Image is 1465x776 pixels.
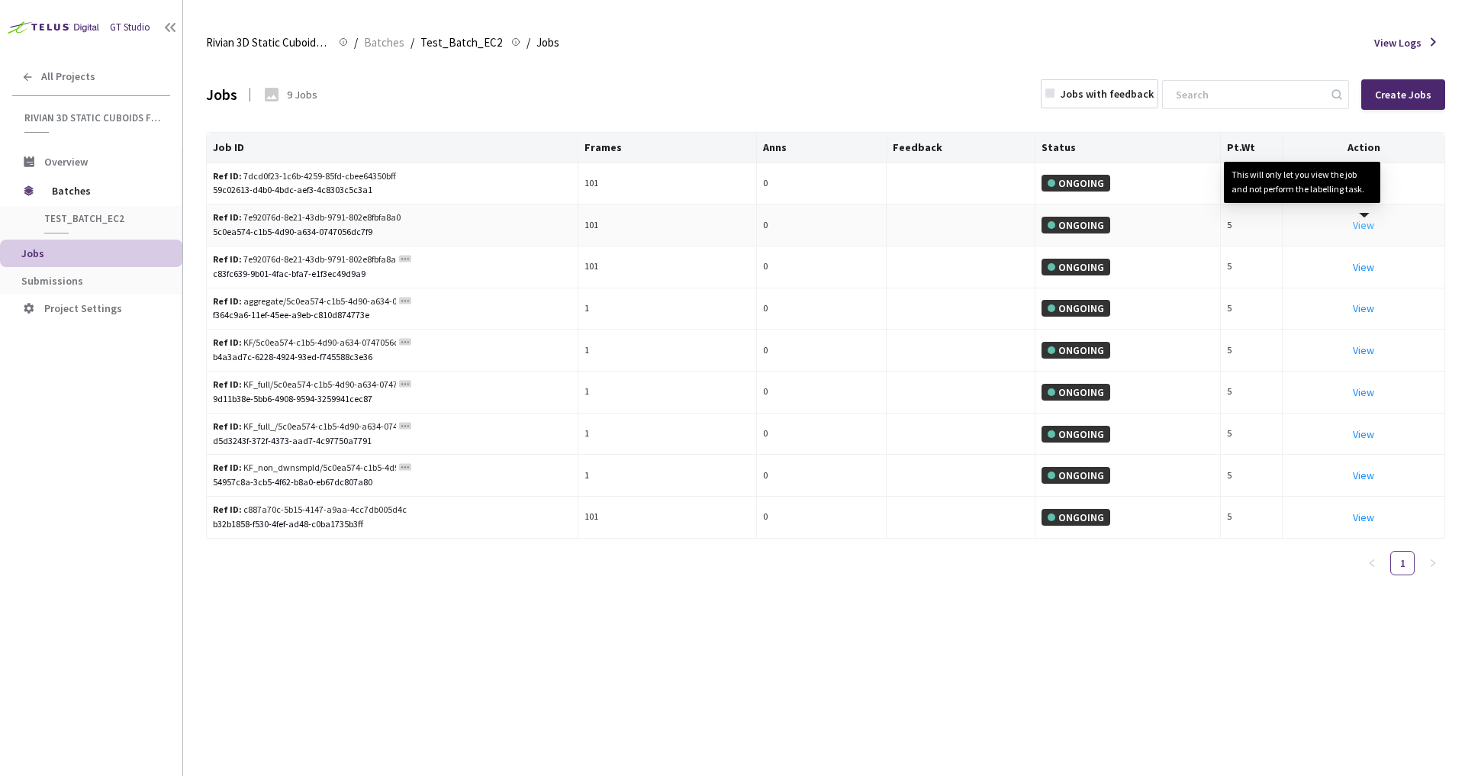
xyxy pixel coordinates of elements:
div: c83fc639-9b01-4fac-bfa7-e1f3ec49d9a9 [213,267,572,282]
span: Overview [44,155,88,169]
div: b4a3ad7c-6228-4924-93ed-f745588c3e36 [213,350,572,365]
input: Search [1167,81,1329,108]
td: 0 [757,414,887,456]
li: / [354,34,358,52]
span: left [1367,559,1376,568]
div: 5c0ea574-c1b5-4d90-a634-0747056dc7f9 [213,225,572,240]
div: 7e92076d-8e21-43db-9791-802e8fbfa8a0 [213,211,408,225]
td: 0 [757,288,887,330]
td: 5 [1221,414,1283,456]
td: 0 [757,330,887,372]
th: Status [1035,133,1221,163]
div: ONGOING [1042,217,1110,233]
td: 5 [1221,204,1283,246]
b: Ref ID: [213,420,242,432]
th: Frames [578,133,757,163]
td: 5 [1221,163,1283,205]
a: 1 [1391,552,1414,575]
b: Ref ID: [213,378,242,390]
div: b32b1858-f530-4fef-ad48-c0ba1735b3ff [213,517,572,532]
td: 101 [578,246,757,288]
th: Anns [757,133,887,163]
span: Project Settings [44,301,122,315]
div: KF_non_dwnsmpld/5c0ea574-c1b5-4d90-a634-0747056dc7f9 [213,461,396,475]
td: 0 [757,497,887,539]
span: View Logs [1374,34,1422,51]
div: ONGOING [1042,426,1110,443]
span: right [1428,559,1438,568]
li: / [411,34,414,52]
a: View [1353,468,1374,482]
td: 1 [578,288,757,330]
a: View [1353,343,1374,357]
div: ONGOING [1042,175,1110,192]
div: KF_full/5c0ea574-c1b5-4d90-a634-0747056dc7f9 [213,378,396,392]
div: KF/5c0ea574-c1b5-4d90-a634-0747056dc7f9 [213,336,396,350]
td: 0 [757,163,887,205]
td: 1 [578,414,757,456]
a: View [1353,301,1374,315]
button: left [1360,551,1384,575]
li: / [526,34,530,52]
div: c887a70c-5b15-4147-a9aa-4cc7db005d4c [213,503,408,517]
td: 5 [1221,455,1283,497]
span: Test_Batch_EC2 [44,212,157,225]
b: Ref ID: [213,295,242,307]
span: Jobs [21,246,44,260]
a: View [1353,385,1374,399]
span: Rivian 3D Static Cuboids fixed[2024-25] [24,111,161,124]
td: 0 [757,204,887,246]
li: Previous Page [1360,551,1384,575]
th: Job ID [207,133,578,163]
div: aggregate/5c0ea574-c1b5-4d90-a634-0747056dc7f9 [213,295,396,309]
li: Next Page [1421,551,1445,575]
td: 5 [1221,246,1283,288]
th: Feedback [887,133,1035,163]
b: Ref ID: [213,253,242,265]
b: Ref ID: [213,170,242,182]
td: 5 [1221,330,1283,372]
td: 1 [578,330,757,372]
td: 0 [757,455,887,497]
div: 9 Jobs [287,86,317,103]
td: 101 [578,497,757,539]
a: Batches [361,34,407,50]
div: ONGOING [1042,259,1110,275]
div: ONGOING [1042,509,1110,526]
li: 1 [1390,551,1415,575]
div: This will only let you view the job and not perform the labelling task. [1232,168,1373,197]
a: View [1353,260,1374,274]
td: 5 [1221,288,1283,330]
div: ONGOING [1042,384,1110,401]
div: 59c02613-d4b0-4bdc-aef3-4c8303c5c3a1 [213,183,572,198]
div: ONGOING [1042,342,1110,359]
div: ONGOING [1042,300,1110,317]
b: Ref ID: [213,462,242,473]
div: 9d11b38e-5bb6-4908-9594-3259941cec87 [213,392,572,407]
b: Ref ID: [213,211,242,223]
span: Rivian 3D Static Cuboids fixed[2024-25] [206,34,330,52]
span: Test_Batch_EC2 [420,34,502,52]
div: f364c9a6-11ef-45ee-a9eb-c810d874773e [213,308,572,323]
td: 5 [1221,497,1283,539]
td: 0 [757,246,887,288]
div: KF_full_/5c0ea574-c1b5-4d90-a634-0747056dc7f9 [213,420,396,434]
th: Pt.Wt [1221,133,1283,163]
td: 1 [578,372,757,414]
a: View [1353,218,1374,232]
div: Jobs with feedback [1061,85,1154,102]
div: 7e92076d-8e21-43db-9791-802e8fbfa8a0_1da11cad-48d6-44f7-a941-22756ca2732c [213,253,396,267]
td: 101 [578,163,757,205]
div: 7dcd0f23-1c6b-4259-85fd-cbee64350bff [213,169,408,184]
span: All Projects [41,70,95,83]
button: right [1421,551,1445,575]
div: 54957c8a-3cb5-4f62-b8a0-eb67dc807a80 [213,475,572,490]
td: 5 [1221,372,1283,414]
td: 101 [578,204,757,246]
span: Batches [52,175,156,206]
td: 0 [757,372,887,414]
div: Jobs [206,82,237,106]
th: Action [1283,133,1445,163]
div: d5d3243f-372f-4373-aad7-4c97750a7791 [213,434,572,449]
div: ONGOING [1042,467,1110,484]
